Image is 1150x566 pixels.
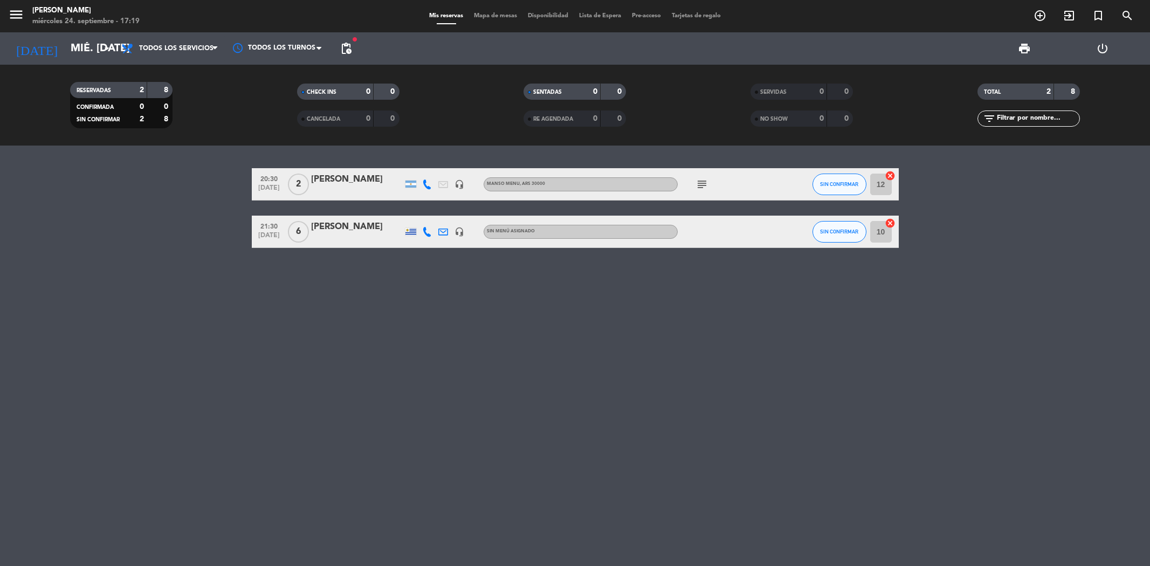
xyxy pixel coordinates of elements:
div: [PERSON_NAME] [311,220,403,234]
span: Tarjetas de regalo [666,13,726,19]
i: headset_mic [455,180,464,189]
strong: 2 [1046,88,1051,95]
strong: 0 [390,115,397,122]
span: 20:30 [256,172,283,184]
input: Filtrar por nombre... [996,113,1079,125]
span: Lista de Espera [574,13,626,19]
i: exit_to_app [1063,9,1076,22]
i: turned_in_not [1092,9,1105,22]
strong: 0 [593,115,597,122]
strong: 8 [1071,88,1077,95]
span: pending_actions [340,42,353,55]
div: [PERSON_NAME] [311,172,403,187]
strong: 0 [820,115,824,122]
span: NO SHOW [760,116,788,122]
i: [DATE] [8,37,65,60]
span: SIN CONFIRMAR [77,117,120,122]
strong: 0 [593,88,597,95]
i: arrow_drop_down [100,42,113,55]
i: power_settings_new [1096,42,1109,55]
strong: 0 [820,88,824,95]
strong: 0 [140,103,144,111]
i: add_circle_outline [1034,9,1046,22]
button: menu [8,6,24,26]
strong: 0 [366,115,370,122]
button: SIN CONFIRMAR [812,174,866,195]
span: SERVIDAS [760,89,787,95]
i: search [1121,9,1134,22]
strong: 8 [164,115,170,123]
i: menu [8,6,24,23]
i: filter_list [983,112,996,125]
span: SIN CONFIRMAR [820,229,858,234]
span: Disponibilidad [522,13,574,19]
span: 21:30 [256,219,283,232]
i: cancel [885,170,896,181]
button: SIN CONFIRMAR [812,221,866,243]
span: print [1018,42,1031,55]
span: Sin menú asignado [487,229,535,233]
strong: 0 [366,88,370,95]
i: subject [695,178,708,191]
span: SENTADAS [533,89,562,95]
span: RE AGENDADA [533,116,573,122]
span: , ARS 30000 [520,182,545,186]
span: Mis reservas [424,13,469,19]
span: 2 [288,174,309,195]
span: 6 [288,221,309,243]
strong: 2 [140,115,144,123]
strong: 0 [844,115,851,122]
strong: 0 [390,88,397,95]
span: [DATE] [256,184,283,197]
i: cancel [885,218,896,229]
span: MANSO MENU [487,182,545,186]
span: CANCELADA [307,116,340,122]
span: CONFIRMADA [77,105,114,110]
span: RESERVADAS [77,88,111,93]
strong: 2 [140,86,144,94]
span: Todos los servicios [139,45,214,52]
strong: 0 [617,88,624,95]
strong: 0 [844,88,851,95]
span: fiber_manual_record [352,36,358,43]
div: miércoles 24. septiembre - 17:19 [32,16,140,27]
span: TOTAL [984,89,1001,95]
span: CHECK INS [307,89,336,95]
div: [PERSON_NAME] [32,5,140,16]
i: headset_mic [455,227,464,237]
span: SIN CONFIRMAR [820,181,858,187]
strong: 0 [617,115,624,122]
strong: 0 [164,103,170,111]
span: [DATE] [256,232,283,244]
strong: 8 [164,86,170,94]
span: Mapa de mesas [469,13,522,19]
div: LOG OUT [1063,32,1142,65]
span: Pre-acceso [626,13,666,19]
